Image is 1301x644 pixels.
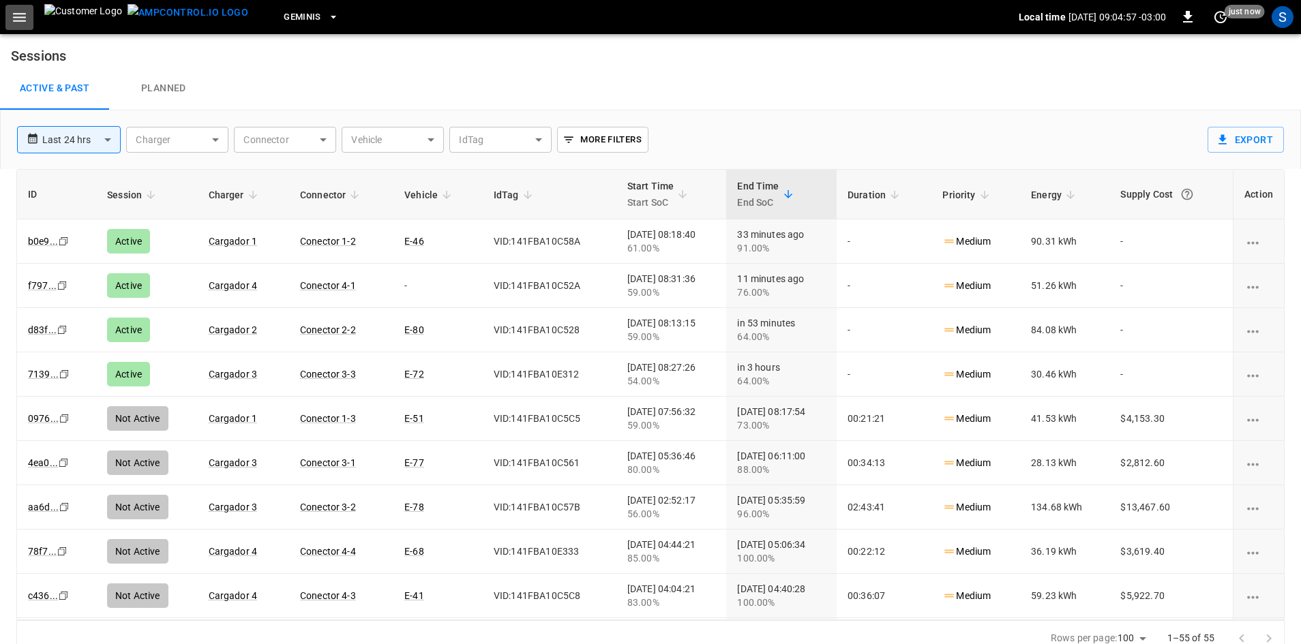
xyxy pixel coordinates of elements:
[107,187,160,203] span: Session
[57,588,71,603] div: copy
[483,441,616,485] td: VID:141FBA10C561
[209,546,258,557] a: Cargador 4
[1109,530,1233,574] td: $3,619.40
[1244,323,1273,337] div: charging session options
[483,574,616,618] td: VID:141FBA10C5C8
[107,539,168,564] div: Not Active
[1109,219,1233,264] td: -
[1020,574,1109,618] td: 59.23 kWh
[1020,530,1109,574] td: 36.19 kWh
[627,551,716,565] div: 85.00%
[107,318,150,342] div: Active
[627,538,716,565] div: [DATE] 04:44:21
[1109,264,1233,308] td: -
[627,361,716,388] div: [DATE] 08:27:26
[837,352,932,397] td: -
[737,493,826,521] div: [DATE] 05:35:59
[300,546,356,557] a: Conector 4-4
[1031,187,1079,203] span: Energy
[28,546,57,557] a: 78f7...
[483,219,616,264] td: VID:141FBA10C58A
[627,374,716,388] div: 54.00%
[737,316,826,343] div: in 53 minutes
[557,127,648,153] button: More Filters
[837,441,932,485] td: 00:34:13
[627,272,716,299] div: [DATE] 08:31:36
[737,178,796,211] span: End TimeEnd SoC
[209,590,258,601] a: Cargador 4
[942,456,991,470] p: Medium
[1244,456,1273,470] div: charging session options
[393,264,483,308] td: -
[1244,545,1273,558] div: charging session options
[28,413,59,424] a: 0976...
[1272,6,1293,28] div: profile-icon
[627,194,674,211] p: Start SoC
[837,264,932,308] td: -
[942,234,991,249] p: Medium
[737,596,826,609] div: 100.00%
[300,280,356,291] a: Conector 4-1
[56,544,70,559] div: copy
[404,413,424,424] a: E-51
[737,330,826,343] div: 64.00%
[278,4,344,31] button: Geminis
[300,236,356,247] a: Conector 1-2
[942,500,991,515] p: Medium
[107,362,150,386] div: Active
[837,219,932,264] td: -
[300,502,356,512] a: Conector 3-2
[942,323,991,337] p: Medium
[109,67,218,110] a: Planned
[17,170,96,219] th: ID
[737,241,826,255] div: 91.00%
[56,278,70,293] div: copy
[1244,279,1273,292] div: charging session options
[627,596,716,609] div: 83.00%
[837,485,932,530] td: 02:43:41
[1225,5,1265,18] span: just now
[737,374,826,388] div: 64.00%
[300,590,356,601] a: Conector 4-3
[1244,589,1273,602] div: charging session options
[737,449,826,476] div: [DATE] 06:11:00
[1175,182,1199,206] button: The cost of your charging session based on your supply rates
[737,538,826,565] div: [DATE] 05:06:34
[737,418,826,432] div: 73.00%
[1109,485,1233,530] td: $13,467.60
[627,449,716,476] div: [DATE] 05:36:46
[209,502,258,512] a: Cargador 3
[209,324,258,335] a: Cargador 2
[284,10,321,25] span: Geminis
[209,369,258,380] a: Cargador 3
[107,495,168,519] div: Not Active
[28,369,59,380] a: 7139...
[300,413,356,424] a: Conector 1-3
[107,406,168,431] div: Not Active
[404,187,455,203] span: Vehicle
[1208,127,1284,153] button: Export
[42,127,121,153] div: Last 24 hrs
[627,405,716,432] div: [DATE] 07:56:32
[107,229,150,254] div: Active
[848,187,903,203] span: Duration
[28,280,57,291] a: f797...
[627,316,716,343] div: [DATE] 08:13:15
[57,234,71,249] div: copy
[737,286,826,299] div: 76.00%
[58,367,72,382] div: copy
[1210,6,1231,28] button: set refresh interval
[1244,412,1273,425] div: charging session options
[494,187,537,203] span: IdTag
[56,322,70,337] div: copy
[627,286,716,299] div: 59.00%
[627,178,674,211] div: Start Time
[627,493,716,521] div: [DATE] 02:52:17
[627,241,716,255] div: 61.00%
[737,582,826,609] div: [DATE] 04:40:28
[1020,485,1109,530] td: 134.68 kWh
[1020,264,1109,308] td: 51.26 kWh
[837,397,932,441] td: 00:21:21
[58,500,72,515] div: copy
[28,324,57,335] a: d83f...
